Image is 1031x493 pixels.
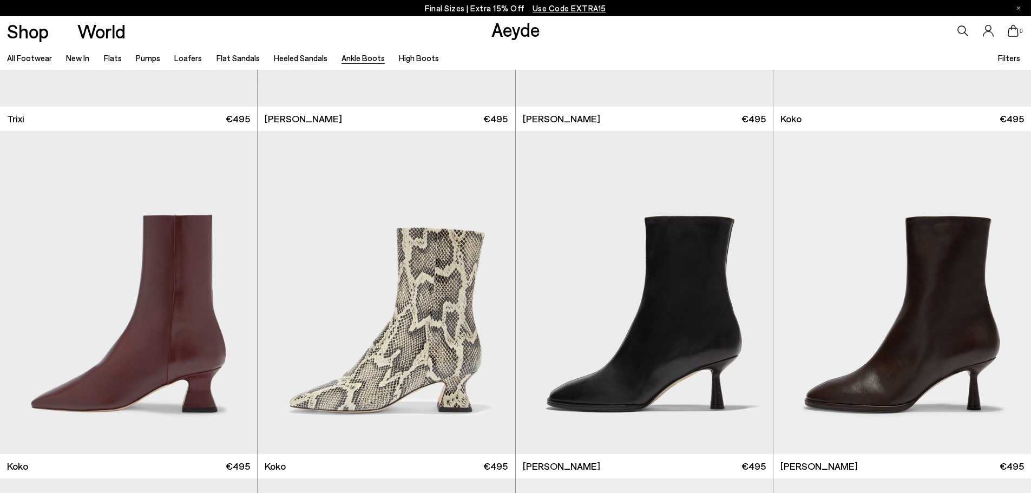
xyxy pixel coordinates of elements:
a: Heeled Sandals [274,53,327,63]
span: €495 [483,459,508,473]
span: €495 [1000,459,1024,473]
a: Aeyde [491,18,540,41]
span: Navigate to /collections/ss25-final-sizes [533,3,606,13]
span: €495 [483,112,508,126]
span: [PERSON_NAME] [780,459,858,473]
a: [PERSON_NAME] €495 [773,454,1031,478]
a: [PERSON_NAME] €495 [258,107,515,131]
a: [PERSON_NAME] €495 [516,454,773,478]
span: Filters [998,53,1020,63]
a: Koko €495 [773,107,1031,131]
span: €495 [226,459,250,473]
img: Dorothy Soft Sock Boots [773,131,1031,454]
a: 0 [1008,25,1019,37]
span: €495 [741,112,766,126]
span: €495 [1000,112,1024,126]
span: Koko [7,459,28,473]
span: [PERSON_NAME] [523,459,600,473]
a: High Boots [399,53,439,63]
span: 0 [1019,28,1024,34]
span: €495 [226,112,250,126]
a: Koko €495 [258,454,515,478]
a: [PERSON_NAME] €495 [516,107,773,131]
a: Flat Sandals [216,53,260,63]
a: Ankle Boots [342,53,385,63]
span: Koko [265,459,286,473]
span: [PERSON_NAME] [265,112,342,126]
a: Loafers [174,53,202,63]
img: Koko Regal Heel Boots [258,131,515,454]
span: €495 [741,459,766,473]
p: Final Sizes | Extra 15% Off [425,2,606,15]
a: Pumps [136,53,160,63]
a: Shop [7,22,49,41]
a: Flats [104,53,122,63]
span: [PERSON_NAME] [523,112,600,126]
span: Koko [780,112,802,126]
a: All Footwear [7,53,52,63]
span: Trixi [7,112,24,126]
img: Dorothy Soft Sock Boots [516,131,773,454]
a: World [77,22,126,41]
a: New In [66,53,89,63]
